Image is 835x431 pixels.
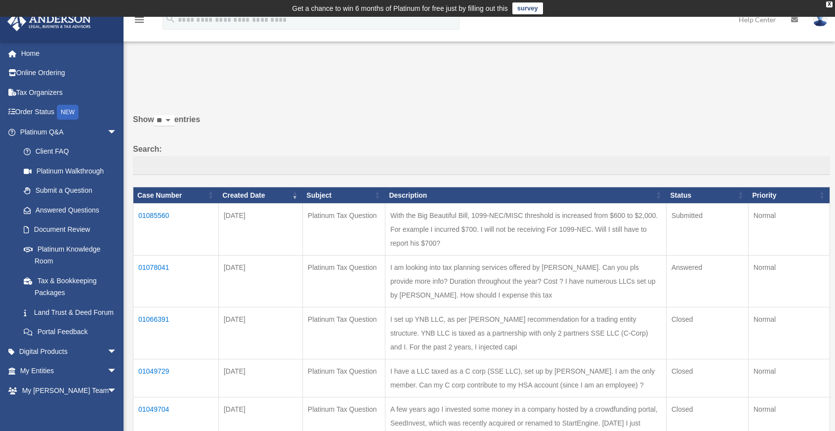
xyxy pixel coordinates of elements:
a: Order StatusNEW [7,102,132,123]
td: [DATE] [218,256,302,307]
td: Normal [748,204,830,256]
span: arrow_drop_down [107,361,127,382]
td: 01066391 [133,307,219,359]
a: Answered Questions [14,200,122,220]
td: With the Big Beautiful Bill, 1099-NEC/MISC threshold is increased from $600 to $2,000. For exampl... [385,204,666,256]
select: Showentries [154,115,174,127]
td: 01078041 [133,256,219,307]
td: 01085560 [133,204,219,256]
td: Closed [666,307,748,359]
td: Platinum Tax Question [302,204,385,256]
a: Document Review [14,220,127,240]
td: Normal [748,256,830,307]
td: I am looking into tax planning services offered by [PERSON_NAME]. Can you pls provide more info? ... [385,256,666,307]
span: arrow_drop_down [107,342,127,362]
a: Land Trust & Deed Forum [14,302,127,322]
a: My [PERSON_NAME] Teamarrow_drop_down [7,381,132,400]
th: Status: activate to sort column ascending [666,187,748,204]
td: Normal [748,359,830,397]
div: NEW [57,105,79,120]
a: Platinum Q&Aarrow_drop_down [7,122,127,142]
td: I have a LLC taxed as a C corp (SSE LLC), set up by [PERSON_NAME]. I am the only member. Can my C... [385,359,666,397]
a: Submit a Question [14,181,127,201]
label: Show entries [133,113,830,136]
td: [DATE] [218,359,302,397]
td: Closed [666,359,748,397]
i: search [165,13,176,24]
a: Digital Productsarrow_drop_down [7,342,132,361]
td: 01049729 [133,359,219,397]
a: Portal Feedback [14,322,127,342]
th: Created Date: activate to sort column ascending [218,187,302,204]
label: Search: [133,142,830,175]
a: Platinum Knowledge Room [14,239,127,271]
td: Answered [666,256,748,307]
td: Platinum Tax Question [302,359,385,397]
td: Normal [748,307,830,359]
span: arrow_drop_down [107,122,127,142]
td: Platinum Tax Question [302,256,385,307]
a: Tax & Bookkeeping Packages [14,271,127,302]
th: Subject: activate to sort column ascending [302,187,385,204]
th: Description: activate to sort column ascending [385,187,666,204]
a: Home [7,43,132,63]
img: User Pic [813,12,828,27]
img: Anderson Advisors Platinum Portal [4,12,94,31]
a: survey [512,2,543,14]
i: menu [133,14,145,26]
th: Priority: activate to sort column ascending [748,187,830,204]
span: arrow_drop_down [107,381,127,401]
td: [DATE] [218,307,302,359]
a: My Entitiesarrow_drop_down [7,361,132,381]
a: Platinum Walkthrough [14,161,127,181]
div: Get a chance to win 6 months of Platinum for free just by filling out this [292,2,508,14]
a: Client FAQ [14,142,127,162]
th: Case Number: activate to sort column ascending [133,187,219,204]
td: [DATE] [218,204,302,256]
div: close [826,1,833,7]
td: I set up YNB LLC, as per [PERSON_NAME] recommendation for a trading entity structure. YNB LLC is ... [385,307,666,359]
a: Online Ordering [7,63,132,83]
input: Search: [133,156,830,175]
a: menu [133,17,145,26]
td: Platinum Tax Question [302,307,385,359]
td: Submitted [666,204,748,256]
a: Tax Organizers [7,83,132,102]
